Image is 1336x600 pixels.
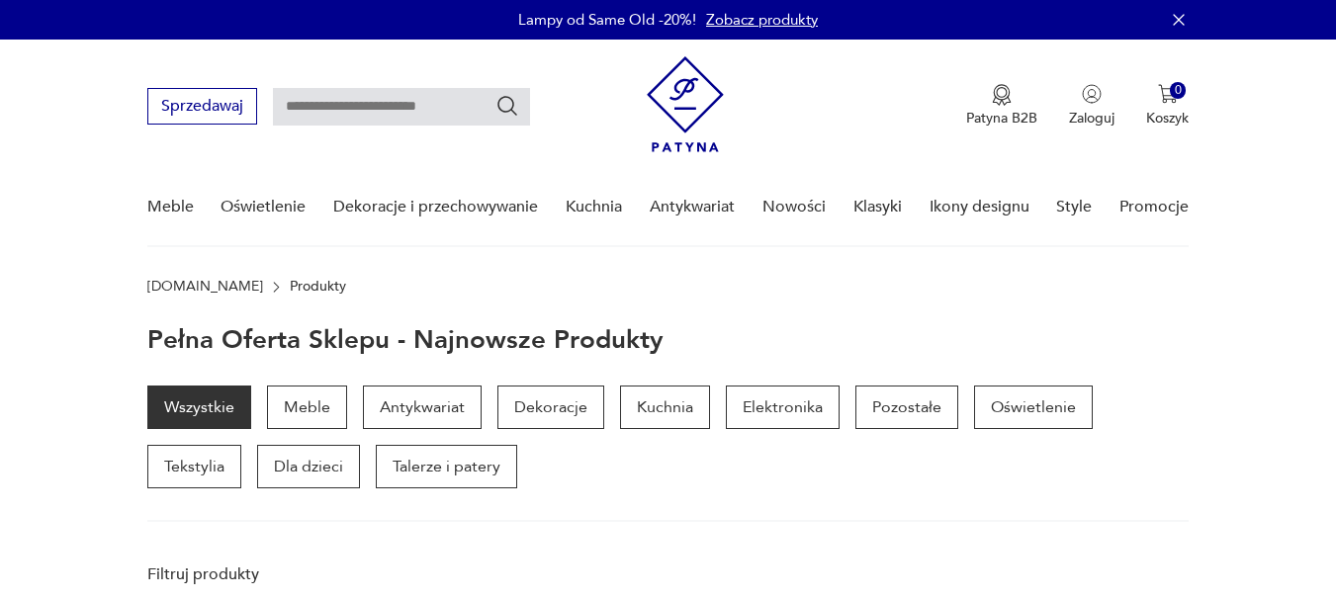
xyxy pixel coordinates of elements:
a: Elektronika [726,386,840,429]
a: Tekstylia [147,445,241,488]
button: 0Koszyk [1146,84,1189,128]
img: Ikonka użytkownika [1082,84,1102,104]
a: Nowości [762,169,826,245]
button: Zaloguj [1069,84,1114,128]
a: Ikony designu [930,169,1029,245]
a: Talerze i patery [376,445,517,488]
a: Kuchnia [566,169,622,245]
p: Patyna B2B [966,109,1037,128]
a: Klasyki [853,169,902,245]
a: Pozostałe [855,386,958,429]
a: Dekoracje [497,386,604,429]
button: Szukaj [495,94,519,118]
div: 0 [1170,82,1187,99]
img: Patyna - sklep z meblami i dekoracjami vintage [647,56,724,152]
a: [DOMAIN_NAME] [147,279,263,295]
h1: Pełna oferta sklepu - najnowsze produkty [147,326,664,354]
a: Wszystkie [147,386,251,429]
a: Ikona medaluPatyna B2B [966,84,1037,128]
a: Oświetlenie [221,169,306,245]
a: Oświetlenie [974,386,1093,429]
img: Ikona koszyka [1158,84,1178,104]
a: Dekoracje i przechowywanie [333,169,538,245]
button: Patyna B2B [966,84,1037,128]
a: Antykwariat [363,386,482,429]
p: Zaloguj [1069,109,1114,128]
a: Antykwariat [650,169,735,245]
a: Sprzedawaj [147,101,257,115]
img: Ikona medalu [992,84,1012,106]
a: Promocje [1119,169,1189,245]
p: Filtruj produkty [147,563,390,585]
p: Lampy od Same Old -20%! [518,10,696,30]
button: Sprzedawaj [147,88,257,125]
a: Meble [267,386,347,429]
a: Zobacz produkty [706,10,818,30]
a: Style [1056,169,1092,245]
a: Meble [147,169,194,245]
a: Kuchnia [620,386,710,429]
p: Koszyk [1146,109,1189,128]
a: Dla dzieci [257,445,360,488]
p: Produkty [290,279,346,295]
